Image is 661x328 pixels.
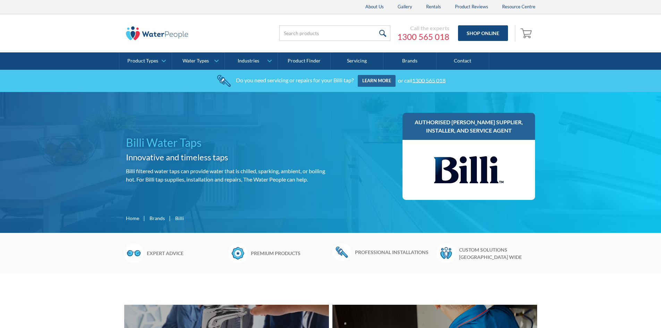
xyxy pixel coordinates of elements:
[238,58,259,64] div: Industries
[228,243,247,263] img: Badge
[592,293,661,328] iframe: podium webchat widget bubble
[147,250,225,257] h6: Expert advice
[183,58,209,64] div: Water Types
[251,250,329,257] h6: Premium products
[458,25,508,41] a: Shop Online
[358,75,396,87] a: Learn more
[126,134,328,151] h1: Billi Water Taps
[168,214,172,222] div: |
[236,77,354,83] div: Do you need servicing or repairs for your Billi tap?
[437,243,456,263] img: Waterpeople Symbol
[331,52,383,70] a: Servicing
[519,25,535,42] a: Open empty cart
[412,77,446,83] a: 1300 565 018
[437,52,489,70] a: Contact
[127,58,158,64] div: Product Types
[520,27,534,39] img: shopping cart
[225,52,277,70] a: Industries
[279,25,390,41] input: Search products
[126,151,328,163] h2: Innovative and timeless taps
[150,215,165,222] a: Brands
[434,147,503,193] img: Billi
[172,52,224,70] a: Water Types
[398,77,446,83] div: or call
[459,246,537,261] h6: Custom solutions [GEOGRAPHIC_DATA] wide
[383,52,436,70] a: Brands
[409,118,528,135] h3: Authorised [PERSON_NAME] supplier, installer, and service agent
[119,52,172,70] a: Product Types
[126,167,328,184] p: Billi filtered water taps can provide water that is chilled, sparking, ambient, or boiling hot. F...
[124,243,143,263] img: Glasses
[397,25,449,32] div: Call the experts
[143,214,146,222] div: |
[355,249,433,256] h6: Professional installations
[175,215,184,222] div: Billi
[332,243,351,261] img: Wrench
[126,215,139,222] a: Home
[278,52,331,70] a: Product Finder
[126,26,188,40] img: The Water People
[397,32,449,42] a: 1300 565 018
